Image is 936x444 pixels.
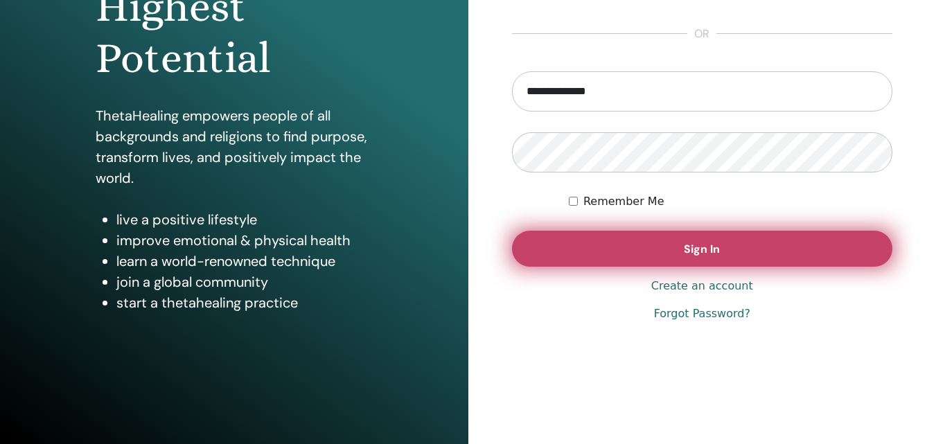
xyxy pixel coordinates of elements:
a: Create an account [651,278,753,294]
span: or [687,26,716,42]
span: Sign In [684,242,720,256]
button: Sign In [512,231,893,267]
li: improve emotional & physical health [116,230,373,251]
p: ThetaHealing empowers people of all backgrounds and religions to find purpose, transform lives, a... [96,105,373,188]
div: Keep me authenticated indefinitely or until I manually logout [569,193,892,210]
li: start a thetahealing practice [116,292,373,313]
li: learn a world-renowned technique [116,251,373,272]
li: join a global community [116,272,373,292]
label: Remember Me [583,193,664,210]
a: Forgot Password? [654,305,750,322]
li: live a positive lifestyle [116,209,373,230]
